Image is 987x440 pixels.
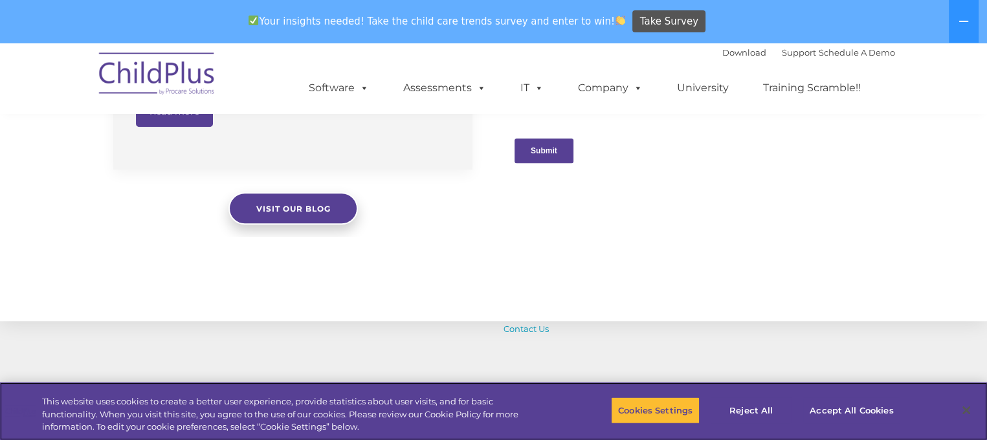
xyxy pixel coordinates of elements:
a: Visit our blog [228,192,358,225]
a: Company [565,75,656,101]
a: Training Scramble!! [750,75,874,101]
span: Last name [180,85,219,95]
a: Assessments [390,75,499,101]
button: Reject All [711,397,792,424]
div: This website uses cookies to create a better user experience, provide statistics about user visit... [42,395,543,434]
button: Cookies Settings [611,397,700,424]
span: Visit our blog [256,204,330,214]
a: Download [722,47,766,58]
a: IT [507,75,557,101]
span: Your insights needed! Take the child care trends survey and enter to win! [243,8,631,34]
a: Support [782,47,816,58]
img: 👏 [615,16,625,25]
a: Schedule A Demo [819,47,895,58]
span: Take Survey [640,10,698,33]
img: ✅ [249,16,258,25]
a: Contact Us [504,324,549,334]
a: Software [296,75,382,101]
button: Close [952,396,981,424]
a: University [664,75,742,101]
a: Take Survey [632,10,705,33]
span: Phone number [180,138,235,148]
font: | [722,47,895,58]
img: ChildPlus by Procare Solutions [93,43,222,108]
button: Accept All Cookies [803,397,900,424]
